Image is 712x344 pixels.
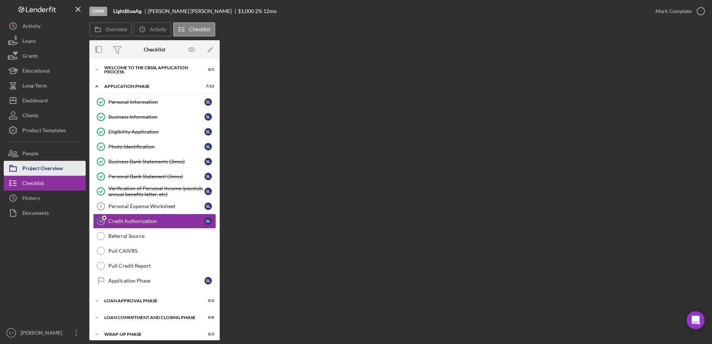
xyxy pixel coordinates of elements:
div: Business Bank Statements (3mos) [108,159,204,165]
tspan: 9 [100,204,102,208]
label: Checklist [189,26,210,32]
a: Eligibility ApplicationSL [93,124,216,139]
a: Checklist [4,176,86,191]
div: Pull CAIVRS [108,248,216,254]
div: Dashboard [22,93,48,110]
a: Pull CAIVRS [93,243,216,258]
div: Application Phase [104,84,196,89]
div: 7 / 13 [201,84,214,89]
button: Activity [134,22,171,36]
div: Documents [22,206,49,222]
div: Loans [22,34,36,50]
div: Educational [22,63,50,80]
a: Application PhaseSL [93,273,216,288]
div: Personal Expense Worksheet [108,203,204,209]
div: Personal Bank Statement (3mos) [108,173,204,179]
button: Checklist [173,22,215,36]
div: S L [204,203,212,210]
div: Long-Term [22,78,47,95]
div: Open [89,7,107,16]
a: Long-Term [4,78,86,93]
a: Personal Bank Statement (3mos)SL [93,169,216,184]
button: Dashboard [4,93,86,108]
tspan: 10 [99,219,104,223]
button: Clients [4,108,86,123]
a: Verification of Personal Income (paystub, annual benefits letter, etc)SL [93,184,216,199]
button: Educational [4,63,86,78]
button: Loans [4,34,86,48]
a: Personal InformationSL [93,95,216,109]
div: 0 / 8 [201,315,214,320]
a: Photo IdentificationSL [93,139,216,154]
div: S L [204,277,212,284]
label: Activity [150,26,166,32]
div: S L [204,143,212,150]
div: S L [204,217,212,225]
div: Product Templates [22,123,66,140]
div: History [22,191,40,207]
button: Grants [4,48,86,63]
div: S L [204,173,212,180]
button: Overview [89,22,132,36]
button: Mark Complete [648,4,708,19]
div: 2 % [255,8,262,14]
label: Overview [105,26,127,32]
div: S L [204,113,212,121]
div: 0 / 3 [201,332,214,337]
button: History [4,191,86,206]
a: Business InformationSL [93,109,216,124]
div: Personal Information [108,99,204,105]
div: [PERSON_NAME] [19,325,67,342]
div: Checklist [22,176,44,192]
div: Grants [22,48,38,65]
button: Product Templates [4,123,86,138]
div: Pull Credit Report [108,263,216,269]
div: Verification of Personal Income (paystub, annual benefits letter, etc) [108,185,204,197]
div: Mark Complete [655,4,692,19]
div: 0 / 1 [201,67,214,72]
b: LightBlueAg [113,8,142,14]
a: Referral Source [93,229,216,243]
div: Eligibility Application [108,129,204,135]
div: Open Intercom Messenger [687,311,705,329]
div: Loan Commitment and Closing Phase [104,315,196,320]
div: S L [204,158,212,165]
div: Checklist [144,47,165,52]
div: [PERSON_NAME] [PERSON_NAME] [148,8,238,14]
div: Credit Authorization [108,218,204,224]
button: Project Overview [4,161,86,176]
button: Documents [4,206,86,220]
button: People [4,146,86,161]
div: 0 / 2 [201,299,214,303]
div: Project Overview [22,161,63,178]
div: S L [204,128,212,136]
div: S L [204,98,212,106]
button: ET[PERSON_NAME] [4,325,86,340]
button: Activity [4,19,86,34]
div: Photo Identification [108,144,204,150]
div: Application Phase [108,278,204,284]
a: Pull Credit Report [93,258,216,273]
div: Business Information [108,114,204,120]
div: Loan Approval Phase [104,299,196,303]
div: Activity [22,19,41,35]
span: $1,000 [238,8,254,14]
div: People [22,146,38,163]
a: Business Bank Statements (3mos)SL [93,154,216,169]
div: 12 mo [263,8,277,14]
div: S L [204,188,212,195]
div: Clients [22,108,38,125]
div: Referral Source [108,233,216,239]
a: 10Credit AuthorizationSL [93,214,216,229]
a: 9Personal Expense WorksheetSL [93,199,216,214]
